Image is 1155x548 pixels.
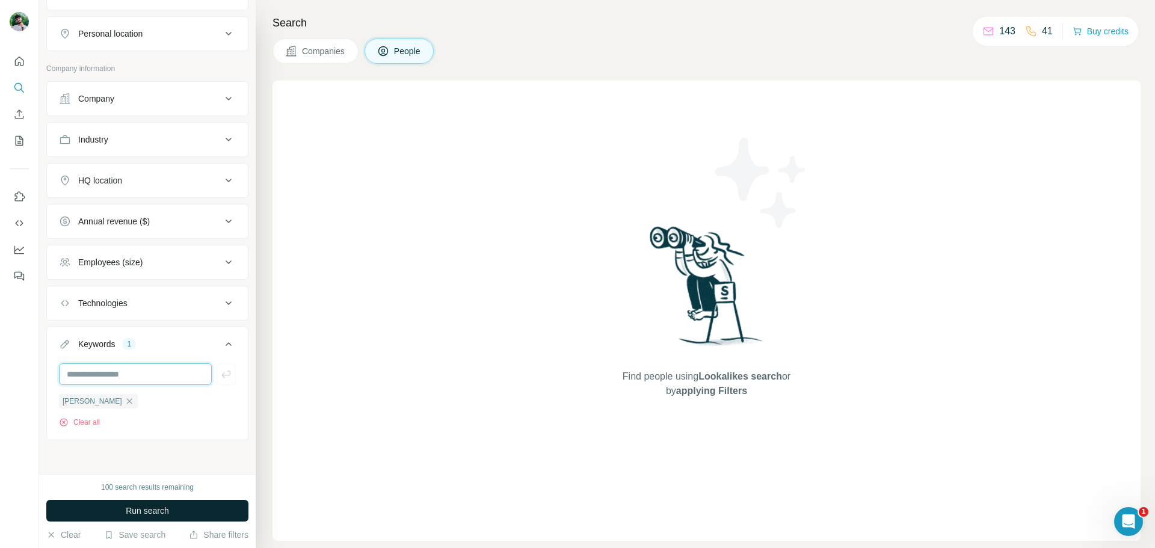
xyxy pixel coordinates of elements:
p: Company information [46,63,248,74]
button: Company [47,84,248,113]
span: Lookalikes search [698,371,782,381]
span: applying Filters [676,386,747,396]
div: Annual revenue ($) [78,215,150,227]
div: Company [78,93,114,105]
button: My lists [10,130,29,152]
p: 41 [1042,24,1053,38]
span: 1 [1139,507,1148,517]
img: Surfe Illustration - Stars [707,129,815,237]
button: HQ location [47,166,248,195]
button: Industry [47,125,248,154]
button: Dashboard [10,239,29,260]
button: Save search [104,529,165,541]
h4: Search [273,14,1141,31]
button: Use Surfe on LinkedIn [10,186,29,208]
button: Run search [46,500,248,522]
button: Annual revenue ($) [47,207,248,236]
div: 100 search results remaining [101,482,194,493]
button: Keywords1 [47,330,248,363]
button: Quick start [10,51,29,72]
iframe: Intercom live chat [1114,507,1143,536]
div: Personal location [78,28,143,40]
button: Employees (size) [47,248,248,277]
button: Buy credits [1073,23,1129,40]
button: Personal location [47,19,248,48]
img: Avatar [10,12,29,31]
img: Surfe Illustration - Woman searching with binoculars [644,223,769,357]
button: Clear all [59,417,100,428]
div: Technologies [78,297,128,309]
div: HQ location [78,174,122,186]
span: Run search [126,505,169,517]
button: Share filters [189,529,248,541]
button: Use Surfe API [10,212,29,234]
span: People [394,45,422,57]
div: Keywords [78,338,115,350]
button: Clear [46,529,81,541]
div: 1 [122,339,136,349]
button: Feedback [10,265,29,287]
button: Technologies [47,289,248,318]
span: Companies [302,45,346,57]
p: 143 [999,24,1015,38]
button: Search [10,77,29,99]
span: [PERSON_NAME] [63,396,122,407]
button: Enrich CSV [10,103,29,125]
span: Find people using or by [610,369,802,398]
div: Employees (size) [78,256,143,268]
div: Industry [78,134,108,146]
